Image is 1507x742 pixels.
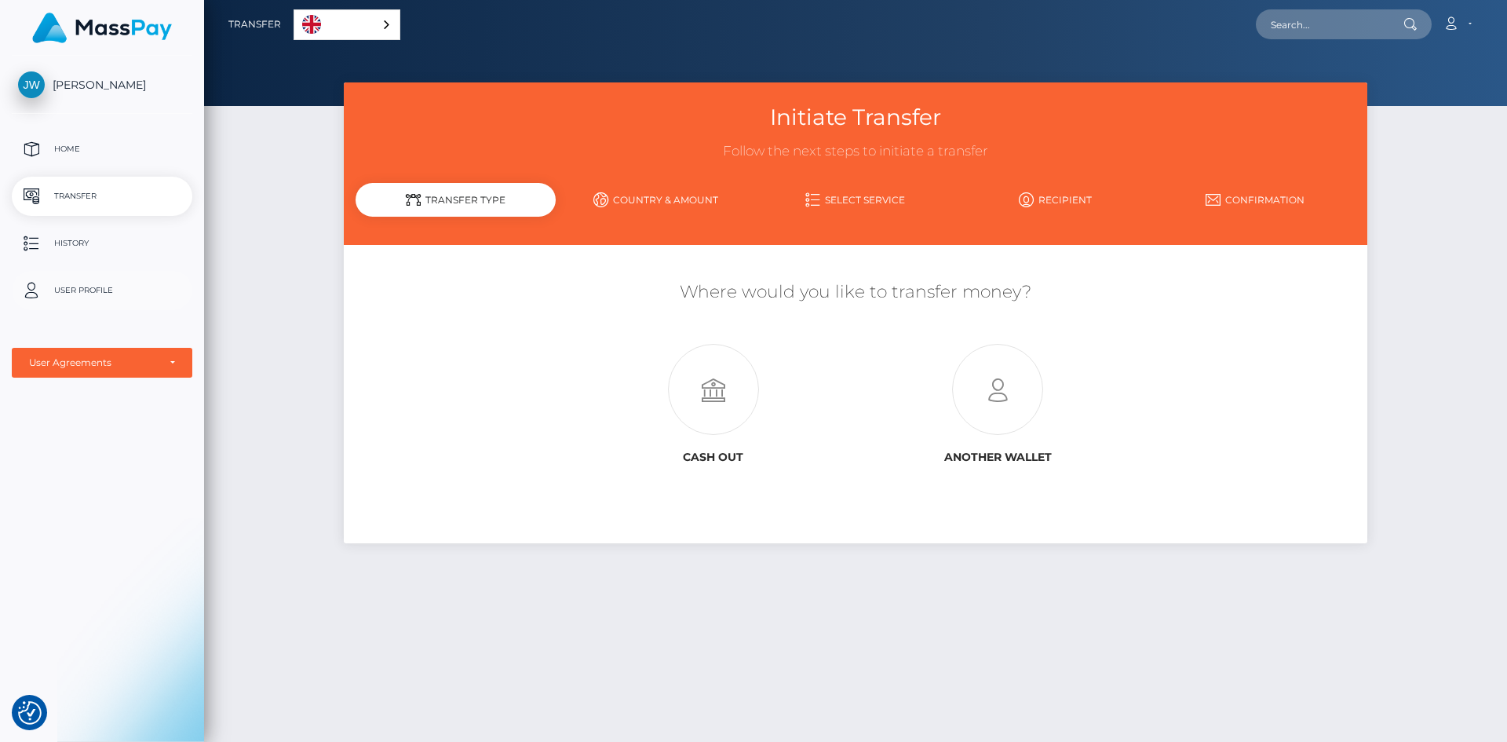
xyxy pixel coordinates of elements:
[356,102,1355,133] h3: Initiate Transfer
[294,9,400,40] aside: Language selected: English
[12,78,192,92] span: [PERSON_NAME]
[18,701,42,725] img: Revisit consent button
[12,177,192,216] a: Transfer
[228,8,281,41] a: Transfer
[583,451,844,464] h6: Cash out
[29,356,158,369] div: User Agreements
[756,186,956,214] a: Select Service
[1155,186,1356,214] a: Confirmation
[12,224,192,263] a: History
[18,232,186,255] p: History
[18,185,186,208] p: Transfer
[867,451,1128,464] h6: Another wallet
[12,130,192,169] a: Home
[18,279,186,302] p: User Profile
[356,183,556,217] div: Transfer Type
[18,137,186,161] p: Home
[356,280,1355,305] h5: Where would you like to transfer money?
[12,348,192,378] button: User Agreements
[556,186,756,214] a: Country & Amount
[955,186,1155,214] a: Recipient
[294,9,400,40] div: Language
[1256,9,1403,39] input: Search...
[356,142,1355,161] h3: Follow the next steps to initiate a transfer
[32,13,172,43] img: MassPay
[18,701,42,725] button: Consent Preferences
[294,10,400,39] a: English
[12,271,192,310] a: User Profile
